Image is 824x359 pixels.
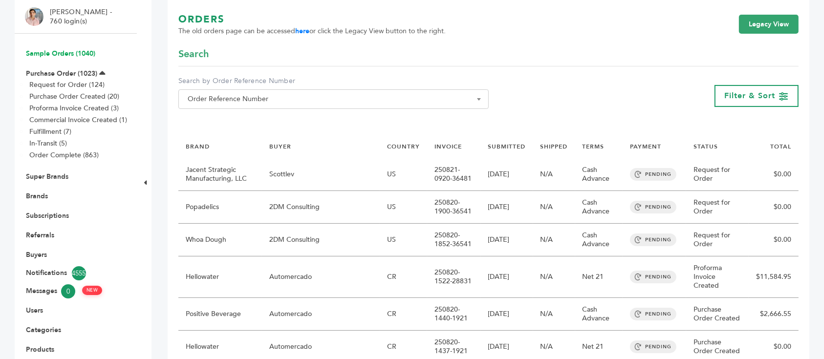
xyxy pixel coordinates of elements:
td: Positive Beverage [178,298,262,331]
a: here [295,26,309,36]
td: $0.00 [749,191,799,224]
td: Popadelics [178,191,262,224]
td: Cash Advance [575,158,623,191]
a: Referrals [26,231,54,240]
td: Request for Order [686,191,749,224]
a: Buyers [26,250,47,259]
a: BUYER [269,143,291,150]
td: Jacent Strategic Manufacturing, LLC [178,158,262,191]
td: US [380,191,427,224]
span: PENDING [630,271,676,283]
span: PENDING [630,233,676,246]
a: Order Complete (863) [29,150,99,160]
td: Automercado [262,298,379,331]
td: N/A [533,191,575,224]
td: [DATE] [481,298,533,331]
td: Hellowater [178,256,262,298]
a: TERMS [583,143,605,150]
td: $2,666.55 [749,298,799,331]
td: Cash Advance [575,298,623,331]
td: US [380,158,427,191]
td: Request for Order [686,158,749,191]
td: 250820-1522-28831 [427,256,481,298]
a: STATUS [694,143,718,150]
td: Whoa Dough [178,224,262,256]
span: 0 [61,284,75,298]
a: Request for Order (124) [29,80,105,89]
h1: ORDERS [178,13,446,26]
a: Purchase Order (1023) [26,69,97,78]
a: Subscriptions [26,211,69,220]
a: Super Brands [26,172,68,181]
a: In-Transit (5) [29,139,67,148]
a: Products [26,345,54,354]
span: 4555 [72,266,86,280]
span: PENDING [630,168,676,181]
a: BRAND [186,143,210,150]
li: [PERSON_NAME] - 760 login(s) [50,7,114,26]
span: Filter & Sort [725,90,776,101]
a: Legacy View [739,15,799,34]
td: N/A [533,158,575,191]
td: Cash Advance [575,224,623,256]
a: SUBMITTED [488,143,526,150]
a: Messages0 NEW [26,284,126,298]
a: Sample Orders (1040) [26,49,95,58]
a: Commercial Invoice Created (1) [29,115,127,125]
td: 2DM Consulting [262,224,379,256]
td: 250820-1440-1921 [427,298,481,331]
a: Users [26,306,43,315]
td: Scottlev [262,158,379,191]
td: Cash Advance [575,191,623,224]
td: 250821-0920-36481 [427,158,481,191]
a: Brands [26,191,48,201]
td: Request for Order [686,224,749,256]
td: Net 21 [575,256,623,298]
a: TOTAL [770,143,791,150]
td: $11,584.95 [749,256,799,298]
td: Automercado [262,256,379,298]
td: [DATE] [481,256,533,298]
td: $0.00 [749,158,799,191]
td: 250820-1900-36541 [427,191,481,224]
td: 250820-1852-36541 [427,224,481,256]
td: N/A [533,224,575,256]
a: Purchase Order Created (20) [29,92,119,101]
a: PAYMENT [630,143,661,150]
td: Proforma Invoice Created [686,256,749,298]
a: INVOICE [434,143,462,150]
a: SHIPPED [541,143,568,150]
td: N/A [533,256,575,298]
td: $0.00 [749,224,799,256]
td: [DATE] [481,191,533,224]
td: 2DM Consulting [262,191,379,224]
span: NEW [82,286,102,295]
span: Order Reference Number [178,89,489,109]
a: Fulfillment (7) [29,127,71,136]
span: The old orders page can be accessed or click the Legacy View button to the right. [178,26,446,36]
span: PENDING [630,340,676,353]
a: Notifications4555 [26,266,126,280]
td: [DATE] [481,224,533,256]
td: Purchase Order Created [686,298,749,331]
span: Search [178,47,209,61]
a: Proforma Invoice Created (3) [29,104,119,113]
td: N/A [533,298,575,331]
td: [DATE] [481,158,533,191]
span: Order Reference Number [184,92,483,106]
td: US [380,224,427,256]
td: CR [380,256,427,298]
a: COUNTRY [387,143,420,150]
label: Search by Order Reference Number [178,76,489,86]
span: PENDING [630,201,676,213]
span: PENDING [630,308,676,320]
td: CR [380,298,427,331]
a: Categories [26,325,61,335]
